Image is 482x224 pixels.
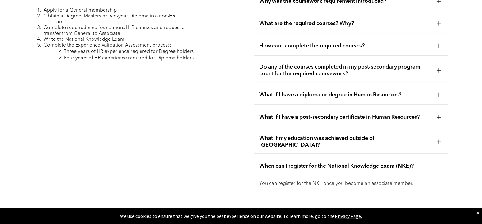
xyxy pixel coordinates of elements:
[259,163,431,170] span: When can I register for the National Knowledge Exam (NKE)?
[259,64,431,77] span: Do any of the courses completed in my post-secondary program count for the required coursework?
[476,210,479,216] div: Dismiss notification
[44,25,185,36] span: Complete required nine foundational HR courses and request a transfer from General to Associate
[44,14,176,24] span: Obtain a Degree, Masters or two-year Diploma in a non-HR program
[259,20,431,27] span: What are the required courses? Why?
[44,8,117,13] span: Apply for a General membership
[64,56,194,61] span: Four years of HR experience required for Diploma holders
[259,91,431,98] span: What if I have a diploma or degree in Human Resources?
[259,114,431,121] span: What if I have a post-secondary certificate in Human Resources?
[259,135,431,148] span: What if my education was achieved outside of [GEOGRAPHIC_DATA]?
[44,37,124,42] span: Write the National Knowledge Exam
[44,43,171,48] span: Complete the Experience Validation Assessment process:
[64,49,194,54] span: Three years of HR experience required for Degree holders
[335,213,362,219] a: Privacy Page.
[259,43,431,49] span: How can I complete the required courses?
[259,181,443,187] p: You can register for the NKE once you become an associate member.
